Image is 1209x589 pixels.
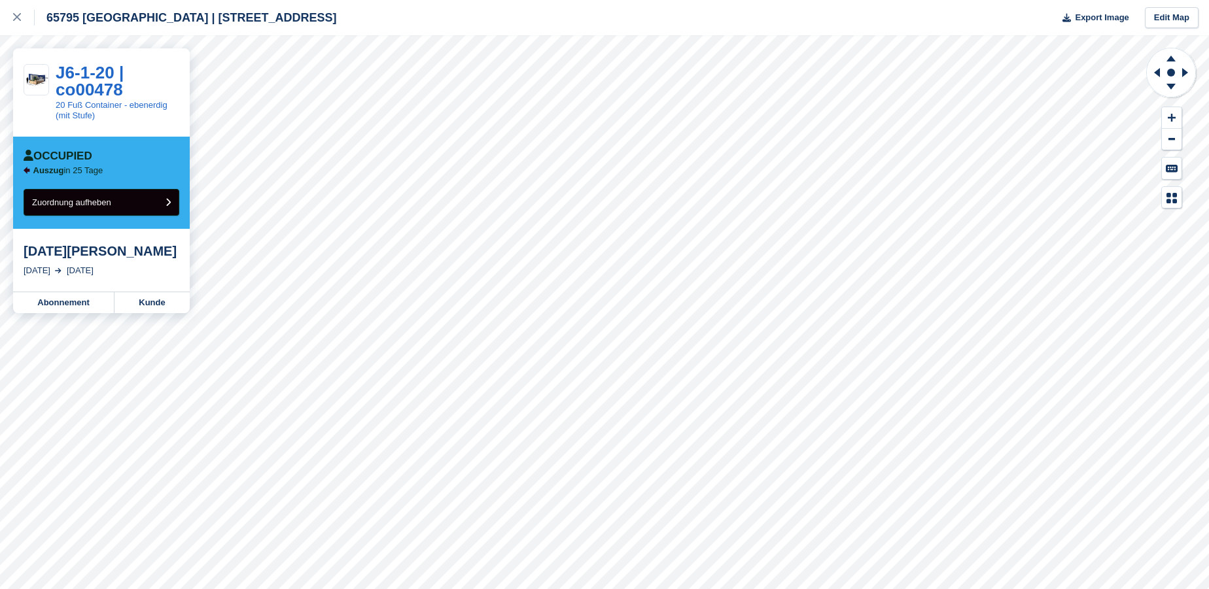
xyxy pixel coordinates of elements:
[1055,7,1129,29] button: Export Image
[13,292,114,313] a: Abonnement
[24,189,179,216] button: Zuordnung aufheben
[1162,158,1182,179] button: Keyboard Shortcuts
[1075,11,1129,24] span: Export Image
[32,197,111,207] span: Zuordnung aufheben
[56,100,167,120] a: 20 Fuß Container - ebenerdig (mit Stufe)
[1145,7,1199,29] a: Edit Map
[24,71,48,89] img: 20-ft-container%20M.jpg
[24,264,50,277] div: [DATE]
[24,150,92,163] div: Occupied
[33,165,103,176] p: in 25 Tage
[67,264,94,277] div: [DATE]
[24,243,179,259] div: [DATE][PERSON_NAME]
[114,292,190,313] a: Kunde
[1162,187,1182,209] button: Map Legend
[33,165,64,175] span: Auszug
[1162,107,1182,129] button: Zoom In
[55,268,61,273] img: arrow-right-light-icn-cde0832a797a2874e46488d9cf13f60e5c3a73dbe684e267c42b8395dfbc2abf.svg
[1162,129,1182,150] button: Zoom Out
[35,10,336,25] div: 65795 [GEOGRAPHIC_DATA] | [STREET_ADDRESS]
[24,167,30,174] img: arrow-left-icn-90495f2de72eb5bd0bd1c3c35deca35cc13f817d75bef06ecd7c0b315636ce7e.svg
[56,63,124,99] a: J6-1-20 | co00478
